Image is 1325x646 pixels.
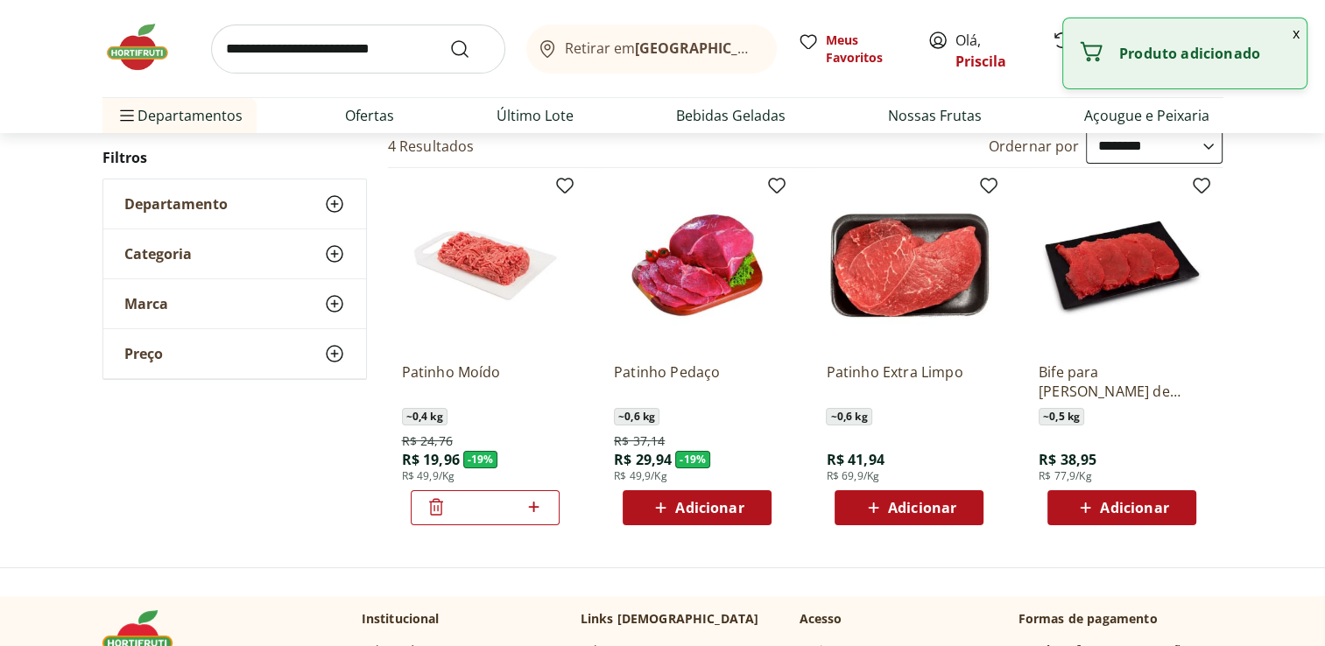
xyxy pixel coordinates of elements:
a: Açougue e Peixaria [1084,105,1209,126]
a: Último Lote [497,105,574,126]
img: Bife para Milanesa Miolo de Patinho [1039,182,1205,348]
span: R$ 24,76 [402,432,453,450]
span: ~ 0,6 kg [614,408,659,425]
span: ~ 0,4 kg [402,408,448,425]
button: Marca [103,279,366,328]
span: Adicionar [888,501,956,515]
span: R$ 37,14 [614,432,665,450]
img: Patinho Pedaço [614,182,780,348]
span: Departamento [124,195,228,213]
button: Menu [116,95,137,137]
button: Fechar notificação [1286,18,1307,48]
span: ~ 0,6 kg [826,408,871,425]
button: Categoria [103,229,366,278]
h2: Filtros [102,140,367,175]
span: R$ 49,9/Kg [402,469,455,483]
button: Adicionar [1047,490,1196,525]
p: Formas de pagamento [1018,610,1223,628]
span: Marca [124,295,168,312]
span: R$ 41,94 [826,450,884,469]
span: Meus Favoritos [826,32,906,67]
a: Patinho Pedaço [614,362,780,401]
span: Olá, [955,30,1033,72]
a: Ofertas [345,105,394,126]
a: Nossas Frutas [888,105,982,126]
button: Retirar em[GEOGRAPHIC_DATA]/[GEOGRAPHIC_DATA] [526,25,777,74]
span: ~ 0,5 kg [1039,408,1084,425]
span: Preço [124,345,163,362]
img: Patinho Moído [402,182,568,348]
span: Adicionar [675,501,744,515]
a: Priscila [955,52,1006,71]
button: Preço [103,329,366,378]
button: Departamento [103,179,366,228]
p: Produto adicionado [1119,45,1293,62]
a: Meus Favoritos [798,32,906,67]
span: R$ 29,94 [614,450,672,469]
span: R$ 49,9/Kg [614,469,667,483]
label: Ordernar por [989,137,1080,156]
span: Adicionar [1100,501,1168,515]
button: Adicionar [835,490,983,525]
b: [GEOGRAPHIC_DATA]/[GEOGRAPHIC_DATA] [635,39,930,58]
p: Links [DEMOGRAPHIC_DATA] [581,610,759,628]
span: R$ 77,9/Kg [1039,469,1092,483]
p: Acesso [800,610,842,628]
button: Submit Search [449,39,491,60]
button: Adicionar [623,490,772,525]
span: Categoria [124,245,192,263]
span: Departamentos [116,95,243,137]
h2: 4 Resultados [388,137,475,156]
a: Bebidas Geladas [676,105,786,126]
span: Retirar em [565,40,758,56]
span: - 19 % [675,451,710,468]
img: Hortifruti [102,21,190,74]
a: Patinho Moído [402,362,568,401]
span: R$ 38,95 [1039,450,1096,469]
span: R$ 19,96 [402,450,460,469]
a: Patinho Extra Limpo [826,362,992,401]
p: Institucional [362,610,440,628]
img: Patinho Extra Limpo [826,182,992,348]
input: search [211,25,505,74]
span: - 19 % [463,451,498,468]
a: Bife para [PERSON_NAME] de Patinho [1039,362,1205,401]
span: R$ 69,9/Kg [826,469,879,483]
